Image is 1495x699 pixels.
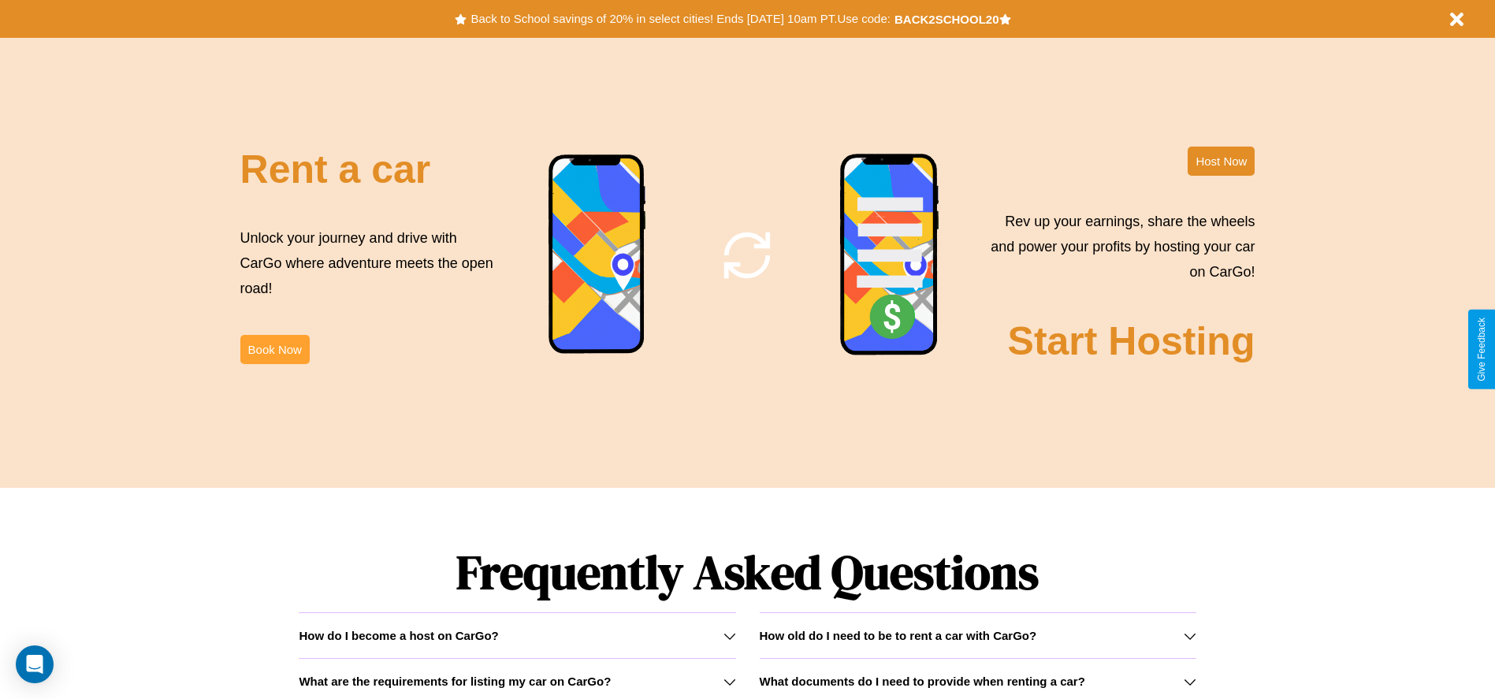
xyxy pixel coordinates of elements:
[1476,318,1487,381] div: Give Feedback
[240,147,431,192] h2: Rent a car
[299,532,1196,612] h1: Frequently Asked Questions
[839,153,940,358] img: phone
[548,154,647,356] img: phone
[240,335,310,364] button: Book Now
[981,209,1255,285] p: Rev up your earnings, share the wheels and power your profits by hosting your car on CarGo!
[240,225,499,302] p: Unlock your journey and drive with CarGo where adventure meets the open road!
[894,13,999,26] b: BACK2SCHOOL20
[1188,147,1255,176] button: Host Now
[1008,318,1255,364] h2: Start Hosting
[299,675,611,688] h3: What are the requirements for listing my car on CarGo?
[760,675,1085,688] h3: What documents do I need to provide when renting a car?
[467,8,894,30] button: Back to School savings of 20% in select cities! Ends [DATE] 10am PT.Use code:
[16,645,54,683] div: Open Intercom Messenger
[299,629,498,642] h3: How do I become a host on CarGo?
[760,629,1037,642] h3: How old do I need to be to rent a car with CarGo?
